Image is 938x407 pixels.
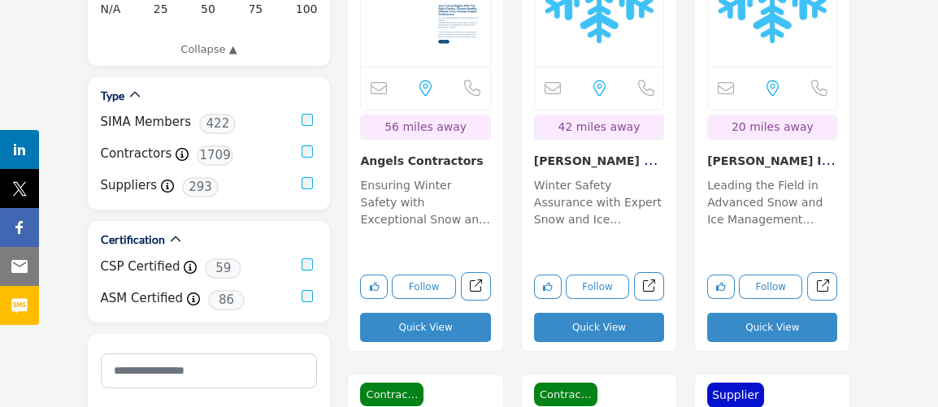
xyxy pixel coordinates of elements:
[101,1,121,18] span: N/A
[302,290,314,302] input: ASM Certified checkbox
[101,258,180,276] label: CSP Certified
[101,289,184,308] label: ASM Certified
[534,275,562,299] button: Like listing
[101,145,172,163] label: Contractors
[558,120,641,133] span: 42 miles away
[360,152,490,169] h3: Angels Contractors
[302,145,314,158] input: Contractors checkbox
[197,145,233,166] span: 1709
[360,313,490,342] button: Quick View
[634,272,664,301] a: Open amato-landscape-contractors-llc in new tab
[182,177,219,197] span: 293
[707,173,837,232] a: Leading the Field in Advanced Snow and Ice Management Solutions for Over 20 Years Specializing in...
[101,353,318,388] input: Search Category
[154,1,168,18] span: 25
[101,232,165,248] h2: Certification
[302,258,314,271] input: CSP Certified checkbox
[566,275,629,299] button: Follow
[712,387,759,404] p: Supplier
[534,173,664,232] a: Winter Safety Assurance with Expert Snow and Ice Management Solutions [PERSON_NAME] Landscape Con...
[707,152,837,169] h3: Darren Rafferty Inc. Landscape Contractors
[534,313,664,342] button: Quick View
[739,275,802,299] button: Follow
[360,383,423,407] span: Contractor
[384,120,467,133] span: 56 miles away
[208,290,245,310] span: 86
[360,173,490,232] a: Ensuring Winter Safety with Exceptional Snow and Ice Management Solutions This distinguished firm...
[534,177,664,232] p: Winter Safety Assurance with Expert Snow and Ice Management Solutions [PERSON_NAME] Landscape Con...
[205,258,241,279] span: 59
[101,41,318,58] a: Collapse ▲
[707,275,735,299] button: Like listing
[199,114,236,134] span: 422
[707,313,837,342] button: Quick View
[101,88,124,104] h2: Type
[296,1,318,18] span: 100
[461,272,491,301] a: Open angels-contractors in new tab
[360,177,490,232] p: Ensuring Winter Safety with Exceptional Snow and Ice Management Solutions This distinguished firm...
[360,275,388,299] button: Like listing
[101,176,158,195] label: Suppliers
[707,177,837,232] p: Leading the Field in Advanced Snow and Ice Management Solutions for Over 20 Years Specializing in...
[302,114,314,126] input: SIMA Members checkbox
[201,1,215,18] span: 50
[248,1,263,18] span: 75
[534,383,597,407] span: Contractor
[534,152,664,169] h3: Amato Landscape Contractors, LLC
[360,154,483,167] a: Angels Contractors
[807,272,837,301] a: Open darren-rafferty-inc-landscape-contractors in new tab
[392,275,455,299] button: Follow
[302,177,314,189] input: Suppliers checkbox
[101,113,191,132] label: SIMA Members
[732,120,814,133] span: 20 miles away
